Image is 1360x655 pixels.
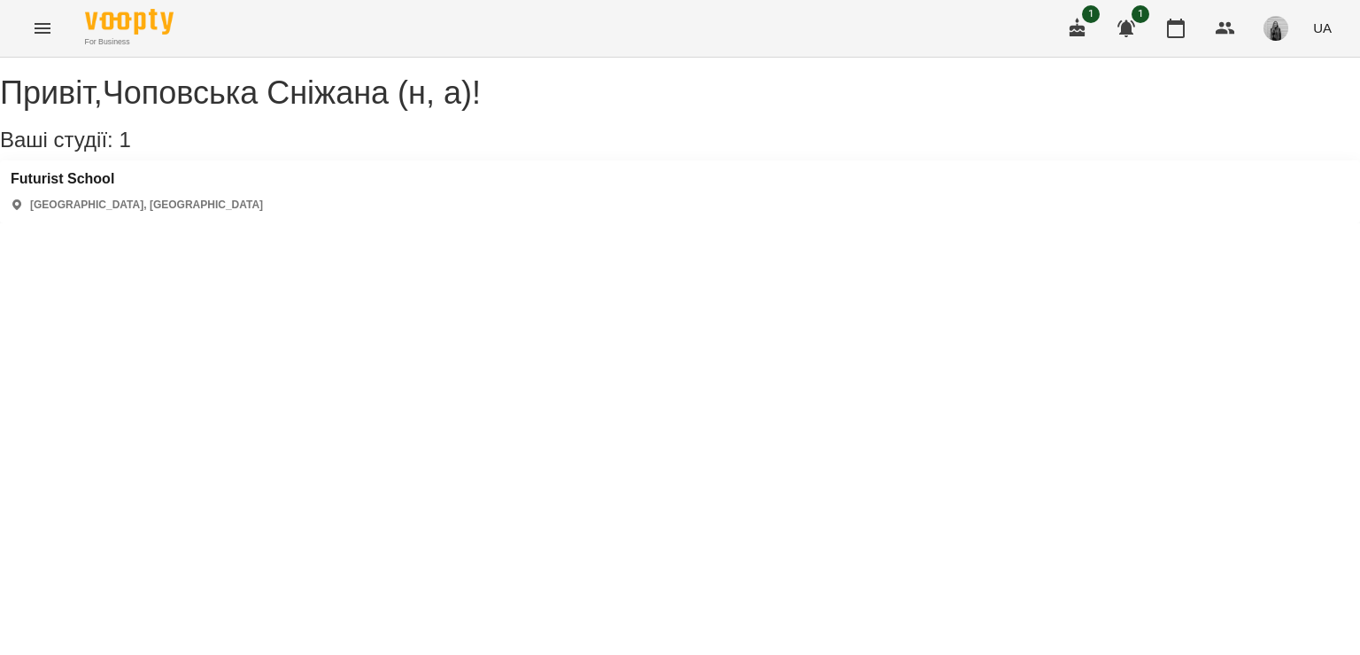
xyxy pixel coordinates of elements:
[85,36,174,48] span: For Business
[11,171,263,187] a: Futurist School
[85,9,174,35] img: Voopty Logo
[1132,5,1149,23] span: 1
[119,128,130,152] span: 1
[30,198,263,213] p: [GEOGRAPHIC_DATA], [GEOGRAPHIC_DATA]
[1306,12,1339,44] button: UA
[1313,19,1332,37] span: UA
[21,7,64,50] button: Menu
[1263,16,1288,41] img: 465148d13846e22f7566a09ee851606a.jpeg
[1082,5,1100,23] span: 1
